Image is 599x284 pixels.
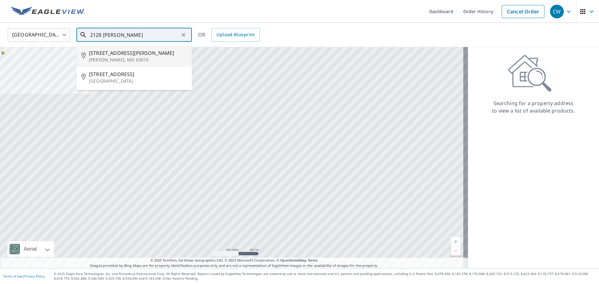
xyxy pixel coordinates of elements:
[11,7,85,16] img: EV Logo
[3,274,45,278] p: |
[492,99,575,114] p: Searching for a property address to view a list of available products.
[89,49,187,57] span: [STREET_ADDRESS][PERSON_NAME]
[217,31,255,39] span: Upload Blueprint
[550,5,564,18] div: CW
[54,272,596,281] p: © 2025 Eagle View Technologies, Inc. and Pictometry International Corp. All Rights Reserved. Repo...
[150,258,318,263] span: © 2025 TomTom, Earthstar Geographics SIO, © 2025 Microsoft Corporation, ©
[3,274,22,278] a: Terms of Use
[24,274,45,278] a: Privacy Policy
[308,258,318,262] a: Terms
[22,241,39,257] div: Aerial
[198,28,260,42] div: OR
[212,28,260,42] a: Upload Blueprint
[179,31,188,39] button: Clear
[7,241,54,257] div: Aerial
[280,258,306,262] a: OpenStreetMap
[89,78,187,84] p: [GEOGRAPHIC_DATA]
[451,237,460,246] a: Current Level 5, Zoom In
[502,5,544,18] a: Cancel Order
[8,26,70,44] div: [GEOGRAPHIC_DATA]
[451,246,460,256] a: Current Level 5, Zoom Out
[89,57,187,63] p: [PERSON_NAME], MO 63010
[89,70,187,78] span: [STREET_ADDRESS]
[90,26,179,44] input: Search by address or latitude-longitude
